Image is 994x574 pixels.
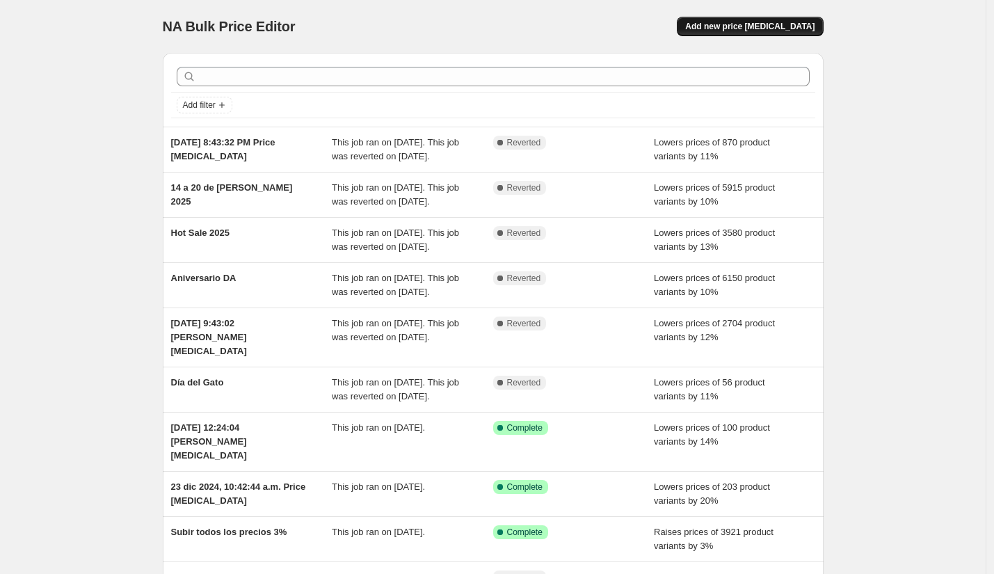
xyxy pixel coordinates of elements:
span: [DATE] 12:24:04 [PERSON_NAME] [MEDICAL_DATA] [171,422,247,461]
span: [DATE] 9:43:02 [PERSON_NAME] [MEDICAL_DATA] [171,318,247,356]
span: Reverted [507,137,541,148]
span: Lowers prices of 5915 product variants by 10% [654,182,775,207]
span: Add filter [183,99,216,111]
span: Reverted [507,273,541,284]
span: This job ran on [DATE]. [332,422,425,433]
span: Hot Sale 2025 [171,228,230,238]
button: Add new price [MEDICAL_DATA] [677,17,823,36]
span: This job ran on [DATE]. This job was reverted on [DATE]. [332,182,459,207]
span: Raises prices of 3921 product variants by 3% [654,527,773,551]
span: Complete [507,527,543,538]
span: This job ran on [DATE]. This job was reverted on [DATE]. [332,137,459,161]
span: Reverted [507,318,541,329]
span: Reverted [507,377,541,388]
span: Lowers prices of 870 product variants by 11% [654,137,770,161]
span: Add new price [MEDICAL_DATA] [685,21,815,32]
span: Reverted [507,228,541,239]
span: Día del Gato [171,377,224,388]
span: Subir todos los precios 3% [171,527,287,537]
span: NA Bulk Price Editor [163,19,296,34]
span: This job ran on [DATE]. This job was reverted on [DATE]. [332,377,459,401]
span: Lowers prices of 100 product variants by 14% [654,422,770,447]
span: 14 a 20 de [PERSON_NAME] 2025 [171,182,293,207]
span: Lowers prices of 6150 product variants by 10% [654,273,775,297]
span: This job ran on [DATE]. [332,527,425,537]
span: Aniversario DA [171,273,237,283]
span: 23 dic 2024, 10:42:44 a.m. Price [MEDICAL_DATA] [171,481,306,506]
span: Lowers prices of 2704 product variants by 12% [654,318,775,342]
span: [DATE] 8:43:32 PM Price [MEDICAL_DATA] [171,137,275,161]
span: Lowers prices of 56 product variants by 11% [654,377,765,401]
button: Add filter [177,97,232,113]
span: Lowers prices of 203 product variants by 20% [654,481,770,506]
span: This job ran on [DATE]. [332,481,425,492]
span: Lowers prices of 3580 product variants by 13% [654,228,775,252]
span: Complete [507,422,543,433]
span: This job ran on [DATE]. This job was reverted on [DATE]. [332,228,459,252]
span: Complete [507,481,543,493]
span: This job ran on [DATE]. This job was reverted on [DATE]. [332,273,459,297]
span: Reverted [507,182,541,193]
span: This job ran on [DATE]. This job was reverted on [DATE]. [332,318,459,342]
